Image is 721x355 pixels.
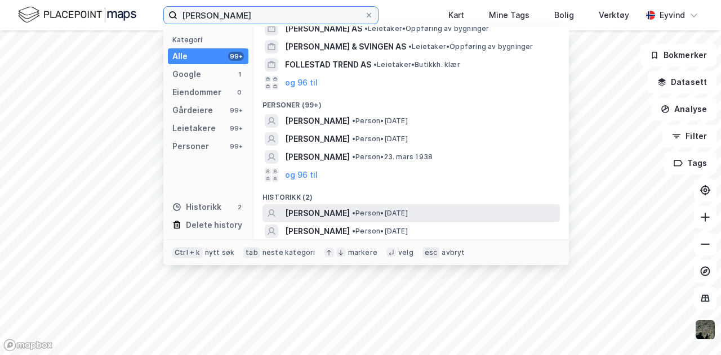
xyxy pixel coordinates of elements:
[352,227,355,235] span: •
[665,301,721,355] iframe: Chat Widget
[243,247,260,258] div: tab
[228,124,244,133] div: 99+
[235,88,244,97] div: 0
[172,140,209,153] div: Personer
[186,218,242,232] div: Delete history
[373,60,377,69] span: •
[172,68,201,81] div: Google
[448,8,464,22] div: Kart
[285,150,350,164] span: [PERSON_NAME]
[205,248,235,257] div: nytt søk
[172,200,221,214] div: Historikk
[373,60,460,69] span: Leietaker • Butikkh. klær
[648,71,716,93] button: Datasett
[285,76,318,89] button: og 96 til
[352,116,355,125] span: •
[352,134,408,143] span: Person • [DATE]
[177,7,364,24] input: Søk på adresse, matrikkel, gårdeiere, leietakere eller personer
[253,184,569,204] div: Historikk (2)
[285,114,350,128] span: [PERSON_NAME]
[408,42,412,51] span: •
[442,248,465,257] div: avbryt
[664,152,716,174] button: Tags
[352,209,408,218] span: Person • [DATE]
[352,152,433,161] span: Person • 23. mars 1938
[285,206,350,220] span: [PERSON_NAME]
[352,134,355,143] span: •
[285,224,350,238] span: [PERSON_NAME]
[554,8,574,22] div: Bolig
[352,152,355,161] span: •
[172,104,213,117] div: Gårdeiere
[228,106,244,115] div: 99+
[172,247,203,258] div: Ctrl + k
[235,70,244,79] div: 1
[172,86,221,99] div: Eiendommer
[364,24,368,33] span: •
[640,44,716,66] button: Bokmerker
[172,50,188,63] div: Alle
[352,116,408,125] span: Person • [DATE]
[172,35,248,44] div: Kategori
[660,8,685,22] div: Eyvind
[285,58,371,71] span: FOLLESTAD TREND AS
[599,8,629,22] div: Verktøy
[253,92,569,112] div: Personer (99+)
[651,98,716,120] button: Analyse
[364,24,489,33] span: Leietaker • Oppføring av bygninger
[352,209,355,217] span: •
[285,168,318,182] button: og 96 til
[665,301,721,355] div: Kontrollprogram for chat
[348,248,377,257] div: markere
[262,248,315,257] div: neste kategori
[172,122,216,135] div: Leietakere
[228,52,244,61] div: 99+
[489,8,529,22] div: Mine Tags
[422,247,440,258] div: esc
[408,42,533,51] span: Leietaker • Oppføring av bygninger
[398,248,413,257] div: velg
[285,40,406,53] span: [PERSON_NAME] & SVINGEN AS
[235,203,244,212] div: 2
[285,22,362,35] span: [PERSON_NAME] AS
[285,132,350,146] span: [PERSON_NAME]
[228,142,244,151] div: 99+
[662,125,716,147] button: Filter
[352,227,408,236] span: Person • [DATE]
[3,339,53,352] a: Mapbox homepage
[18,5,136,25] img: logo.f888ab2527a4732fd821a326f86c7f29.svg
